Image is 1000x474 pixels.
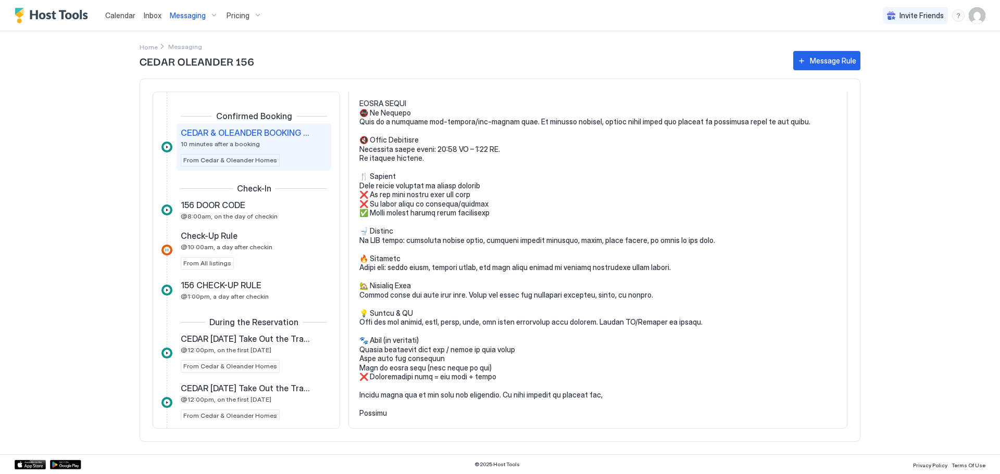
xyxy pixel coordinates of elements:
span: CEDAR & OLEANDER BOOKING CONFIRMED [181,127,310,138]
div: Message Rule [810,55,856,66]
div: menu [952,9,965,22]
span: Pricing [227,11,249,20]
a: Privacy Policy [913,459,947,470]
span: 156 CHECK-UP RULE [181,280,261,290]
div: User profile [969,7,985,24]
a: Google Play Store [50,460,81,469]
span: Terms Of Use [952,462,985,468]
span: @8:00am, on the day of checkin [181,212,278,220]
span: From Cedar & Oleander Homes [183,362,277,371]
span: Calendar [105,11,135,20]
span: Confirmed Booking [216,111,292,121]
span: @10:00am, a day after checkin [181,243,272,251]
a: Home [140,41,158,52]
span: From Cedar & Oleander Homes [183,156,277,165]
span: Home [140,43,158,51]
span: CEDAR OLEANDER 156 [140,53,783,69]
span: Breadcrumb [168,43,202,50]
span: Messaging [170,11,206,20]
div: Breadcrumb [140,41,158,52]
a: Host Tools Logo [15,8,93,23]
span: Check-In [237,183,271,194]
span: @12:00pm, on the first [DATE] [181,346,271,354]
a: Terms Of Use [952,459,985,470]
span: From All listings [183,259,231,268]
span: During the Reservation [209,317,298,327]
span: 10 minutes after a booking [181,140,260,148]
a: Calendar [105,10,135,21]
button: Message Rule [793,51,860,70]
span: Privacy Policy [913,462,947,468]
a: App Store [15,460,46,469]
span: Invite Friends [899,11,944,20]
span: CEDAR [DATE] Take Out the Trash [181,383,310,393]
span: © 2025 Host Tools [474,461,520,468]
span: Inbox [144,11,161,20]
span: From Cedar & Oleander Homes [183,411,277,420]
span: Check-Up Rule [181,230,238,241]
span: @1:00pm, a day after checkin [181,292,269,300]
span: 156 DOOR CODE [181,200,245,210]
a: Inbox [144,10,161,21]
span: @12:00pm, on the first [DATE] [181,395,271,403]
span: CEDAR [DATE] Take Out the Trash [181,334,310,344]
